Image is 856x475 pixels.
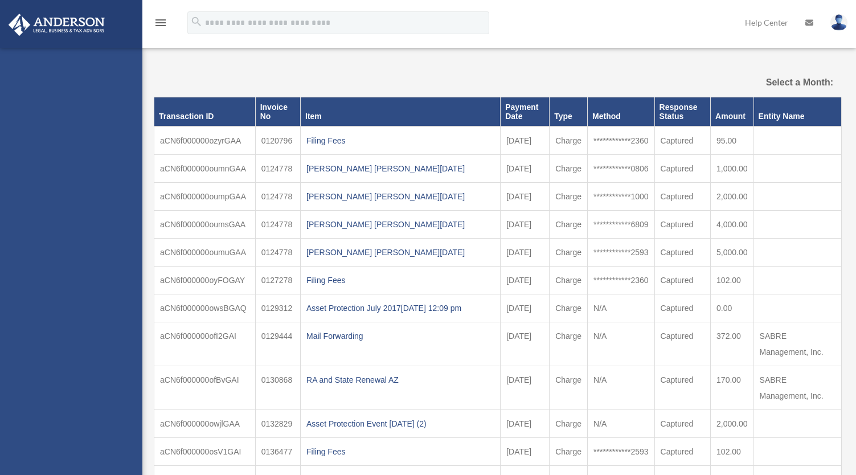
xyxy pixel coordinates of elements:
[654,239,710,267] td: Captured
[501,97,550,126] th: Payment Date
[753,322,841,366] td: SABRE Management, Inc.
[711,239,754,267] td: 5,000.00
[550,155,588,183] td: Charge
[550,366,588,410] td: Charge
[255,126,300,155] td: 0120796
[154,239,256,267] td: aCN6f000000oumuGAA
[306,133,494,149] div: Filing Fees
[753,366,841,410] td: SABRE Management, Inc.
[154,97,256,126] th: Transaction ID
[255,155,300,183] td: 0124778
[306,272,494,288] div: Filing Fees
[654,438,710,466] td: Captured
[501,294,550,322] td: [DATE]
[588,294,655,322] td: N/A
[550,410,588,438] td: Charge
[501,410,550,438] td: [DATE]
[306,372,494,388] div: RA and State Renewal AZ
[753,97,841,126] th: Entity Name
[5,14,108,36] img: Anderson Advisors Platinum Portal
[154,20,167,30] a: menu
[501,322,550,366] td: [DATE]
[255,322,300,366] td: 0129444
[306,244,494,260] div: [PERSON_NAME] [PERSON_NAME][DATE]
[588,410,655,438] td: N/A
[830,14,847,31] img: User Pic
[501,126,550,155] td: [DATE]
[654,366,710,410] td: Captured
[255,211,300,239] td: 0124778
[550,438,588,466] td: Charge
[255,438,300,466] td: 0136477
[654,267,710,294] td: Captured
[550,183,588,211] td: Charge
[736,75,833,91] label: Select a Month:
[550,211,588,239] td: Charge
[501,183,550,211] td: [DATE]
[654,183,710,211] td: Captured
[654,211,710,239] td: Captured
[154,294,256,322] td: aCN6f000000owsBGAQ
[306,189,494,204] div: [PERSON_NAME] [PERSON_NAME][DATE]
[255,366,300,410] td: 0130868
[711,438,754,466] td: 102.00
[154,267,256,294] td: aCN6f000000oyFOGAY
[255,410,300,438] td: 0132829
[306,416,494,432] div: Asset Protection Event [DATE] (2)
[711,322,754,366] td: 372.00
[306,161,494,177] div: [PERSON_NAME] [PERSON_NAME][DATE]
[154,438,256,466] td: aCN6f000000osV1GAI
[501,155,550,183] td: [DATE]
[154,183,256,211] td: aCN6f000000oumpGAA
[255,97,300,126] th: Invoice No
[154,16,167,30] i: menu
[306,444,494,460] div: Filing Fees
[550,267,588,294] td: Charge
[654,126,710,155] td: Captured
[154,126,256,155] td: aCN6f000000ozyrGAA
[711,126,754,155] td: 95.00
[306,300,494,316] div: Asset Protection July 2017[DATE] 12:09 pm
[550,322,588,366] td: Charge
[306,216,494,232] div: [PERSON_NAME] [PERSON_NAME][DATE]
[711,155,754,183] td: 1,000.00
[190,15,203,28] i: search
[255,183,300,211] td: 0124778
[501,211,550,239] td: [DATE]
[154,211,256,239] td: aCN6f000000oumsGAA
[654,322,710,366] td: Captured
[711,183,754,211] td: 2,000.00
[588,322,655,366] td: N/A
[711,294,754,322] td: 0.00
[154,410,256,438] td: aCN6f000000owjlGAA
[654,97,710,126] th: Response Status
[711,211,754,239] td: 4,000.00
[711,366,754,410] td: 170.00
[255,267,300,294] td: 0127278
[301,97,501,126] th: Item
[654,294,710,322] td: Captured
[501,239,550,267] td: [DATE]
[550,239,588,267] td: Charge
[654,410,710,438] td: Captured
[501,366,550,410] td: [DATE]
[306,328,494,344] div: Mail Forwarding
[588,97,655,126] th: Method
[711,97,754,126] th: Amount
[501,267,550,294] td: [DATE]
[711,267,754,294] td: 102.00
[550,97,588,126] th: Type
[654,155,710,183] td: Captured
[154,366,256,410] td: aCN6f000000ofBvGAI
[154,322,256,366] td: aCN6f000000ofI2GAI
[550,294,588,322] td: Charge
[550,126,588,155] td: Charge
[255,294,300,322] td: 0129312
[588,366,655,410] td: N/A
[154,155,256,183] td: aCN6f000000oumnGAA
[255,239,300,267] td: 0124778
[501,438,550,466] td: [DATE]
[711,410,754,438] td: 2,000.00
